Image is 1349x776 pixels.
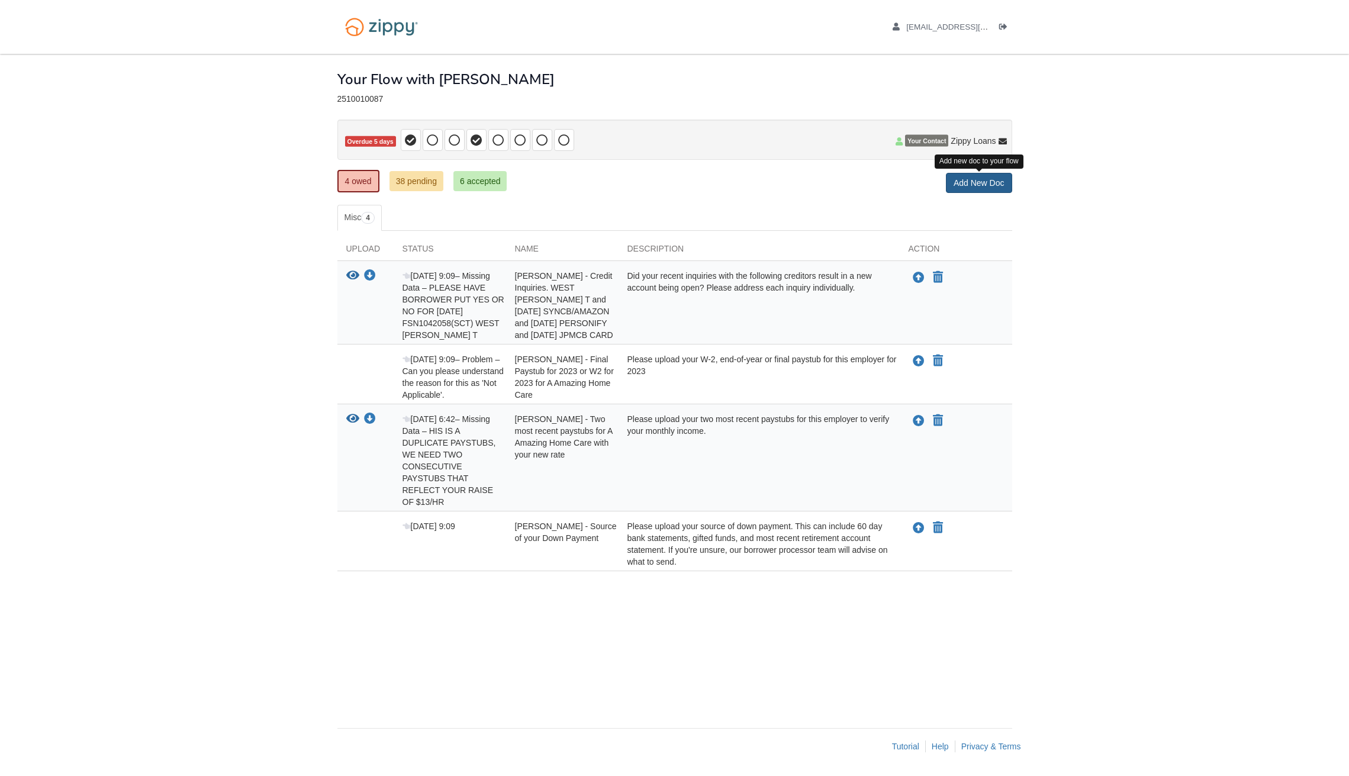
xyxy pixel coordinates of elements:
span: [PERSON_NAME] - Source of your Down Payment [515,521,617,543]
button: Declare April Rivera - Final Paystub for 2023 or W2 for 2023 for A Amazing Home Care not applicable [932,354,944,368]
img: Logo [337,12,426,42]
button: Upload April Rivera - Final Paystub for 2023 or W2 for 2023 for A Amazing Home Care [912,353,926,369]
a: Log out [999,22,1012,34]
span: Your Contact [905,135,948,147]
a: Download April Rivera - Two most recent paystubs for A Amazing Home Care with your new rate [364,415,376,424]
div: Please upload your two most recent paystubs for this employer to verify your monthly income. [619,413,900,508]
button: Upload Pedro Rivera - Source of your Down Payment [912,520,926,536]
span: [PERSON_NAME] - Two most recent paystubs for A Amazing Home Care with your new rate [515,414,613,459]
span: [DATE] 9:09 [403,271,455,281]
span: 4 [361,212,375,224]
div: Did your recent inquiries with the following creditors result in a new account being open? Please... [619,270,900,341]
a: Add New Doc [946,173,1012,193]
button: Declare Pedro Rivera - Source of your Down Payment not applicable [932,521,944,535]
div: Status [394,243,506,260]
span: [PERSON_NAME] - Final Paystub for 2023 or W2 for 2023 for A Amazing Home Care [515,355,614,400]
h1: Your Flow with [PERSON_NAME] [337,72,555,87]
span: [DATE] 9:09 [403,355,455,364]
div: – Problem – Can you please understand the reason for this as 'Not Applicable'. [394,353,506,401]
div: Description [619,243,900,260]
div: – Missing Data – PLEASE HAVE BORROWER PUT YES OR NO FOR [DATE] FSN1042058(SCT) WEST [PERSON_NAME] T [394,270,506,341]
a: Help [932,742,949,751]
span: [DATE] 6:42 [403,414,455,424]
span: Overdue 5 days [345,136,396,147]
button: Upload April Rivera - Two most recent paystubs for A Amazing Home Care with your new rate [912,413,926,429]
div: – Missing Data – HIS IS A DUPLICATE PAYSTUBS, WE NEED TWO CONSECUTIVE PAYSTUBS THAT REFLECT YOUR ... [394,413,506,508]
div: 2510010087 [337,94,1012,104]
div: Upload [337,243,394,260]
div: Name [506,243,619,260]
span: Zippy Loans [951,135,996,147]
a: 6 accepted [453,171,507,191]
a: Tutorial [892,742,919,751]
a: 4 owed [337,170,379,192]
button: Upload April Rivera - Credit Inquiries. WEST FINAN T and 9/12/25 SYNCB/AMAZON and 9/10/25 PERSONI... [912,270,926,285]
button: Declare April Rivera - Credit Inquiries. WEST FINAN T and 9/12/25 SYNCB/AMAZON and 9/10/25 PERSON... [932,271,944,285]
div: Add new doc to your flow [935,154,1023,168]
a: Privacy & Terms [961,742,1021,751]
span: ordepnlirpa@gmail.com [906,22,1042,31]
span: [PERSON_NAME] - Credit Inquiries. WEST [PERSON_NAME] T and [DATE] SYNCB/AMAZON and [DATE] PERSONI... [515,271,613,340]
a: Misc [337,205,382,231]
div: Please upload your W-2, end-of-year or final paystub for this employer for 2023 [619,353,900,401]
a: Download April Rivera - Credit Inquiries. WEST FINAN T and 9/12/25 SYNCB/AMAZON and 9/10/25 PERSO... [364,272,376,281]
button: View April Rivera - Two most recent paystubs for A Amazing Home Care with your new rate [346,413,359,426]
span: [DATE] 9:09 [403,521,455,531]
a: edit profile [893,22,1042,34]
div: Please upload your source of down payment. This can include 60 day bank statements, gifted funds,... [619,520,900,568]
div: Action [900,243,1012,260]
a: 38 pending [389,171,443,191]
button: Declare April Rivera - Two most recent paystubs for A Amazing Home Care with your new rate not ap... [932,414,944,428]
button: View April Rivera - Credit Inquiries. WEST FINAN T and 9/12/25 SYNCB/AMAZON and 9/10/25 PERSONIFY... [346,270,359,282]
